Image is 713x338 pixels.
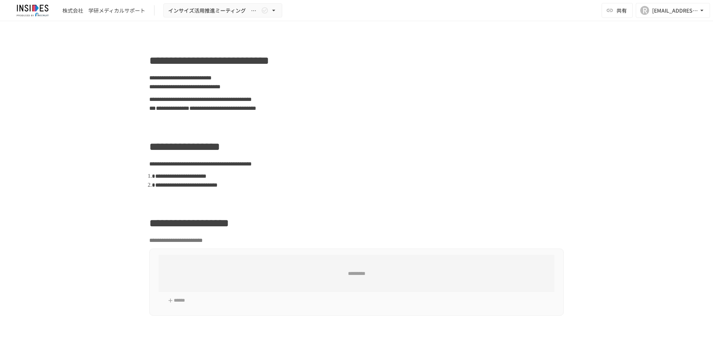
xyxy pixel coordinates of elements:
img: JmGSPSkPjKwBq77AtHmwC7bJguQHJlCRQfAXtnx4WuV [9,4,56,16]
button: R[EMAIL_ADDRESS][DOMAIN_NAME] [636,3,710,18]
div: 株式会社 学研メディカルサポート [62,7,145,14]
div: R [640,6,649,15]
button: 共有 [602,3,633,18]
button: インサイズ活用推進ミーティング ～1回目～ [163,3,282,18]
span: インサイズ活用推進ミーティング ～1回目～ [168,6,260,15]
span: 共有 [616,6,627,14]
div: [EMAIL_ADDRESS][DOMAIN_NAME] [652,6,698,15]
